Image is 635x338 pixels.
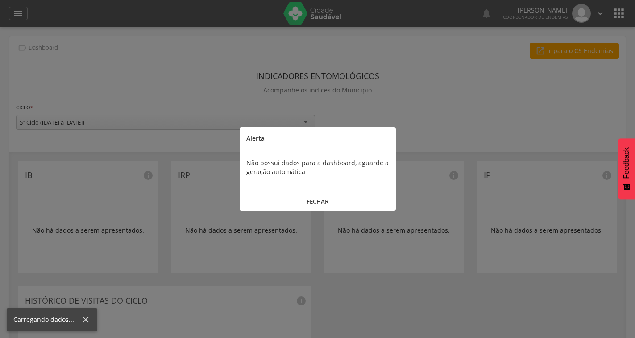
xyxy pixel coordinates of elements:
[618,138,635,199] button: Feedback - Mostrar pesquisa
[240,127,396,150] div: Alerta
[623,147,631,179] span: Feedback
[13,315,81,324] div: Carregando dados...
[240,150,396,185] div: Não possui dados para a dashboard, aguarde a geração automática
[240,192,396,211] button: FECHAR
